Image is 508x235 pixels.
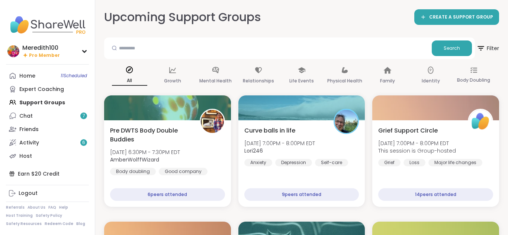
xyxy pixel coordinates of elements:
div: 9 peers attended [244,188,359,201]
a: About Us [28,205,45,210]
a: Referrals [6,205,25,210]
a: CREATE A SUPPORT GROUP [414,9,499,25]
div: Host [19,153,32,160]
img: Lori246 [335,110,358,133]
div: Depression [275,159,312,166]
a: Logout [6,187,89,200]
div: 14 peers attended [378,188,493,201]
span: 6 [82,140,85,146]
p: Life Events [289,76,314,85]
img: ShareWell [469,110,492,133]
div: Activity [19,139,39,147]
a: FAQ [48,205,56,210]
div: Expert Coaching [19,86,64,93]
a: Redeem Code [45,221,73,226]
p: Relationships [243,76,274,85]
span: This session is Group-hosted [378,147,456,154]
span: Filter [476,39,499,57]
p: Physical Health [327,76,362,85]
a: Chat7 [6,109,89,123]
img: AmberWolffWizard [201,110,224,133]
div: Self-care [315,159,348,166]
img: Meredith100 [7,45,19,57]
a: Expert Coaching [6,82,89,96]
a: Friends [6,123,89,136]
span: Grief Support Circle [378,126,438,135]
div: Friends [19,126,39,133]
div: Logout [19,190,38,197]
div: Home [19,72,35,80]
a: Host [6,149,89,163]
div: Good company [159,168,208,175]
img: ShareWell Nav Logo [6,12,89,38]
a: Safety Policy [36,213,62,218]
a: Safety Resources [6,221,42,226]
span: Search [444,45,460,52]
p: Mental Health [199,76,232,85]
span: [DATE] 7:00PM - 8:00PM EDT [244,140,315,147]
span: 7 [83,113,85,119]
div: Earn $20 Credit [6,167,89,180]
span: 11 Scheduled [61,73,87,79]
button: Filter [476,37,499,59]
a: Help [59,205,68,210]
p: All [112,76,147,86]
div: Chat [19,112,33,120]
b: AmberWolffWizard [110,156,159,163]
span: Pro Member [29,52,60,59]
div: Anxiety [244,159,272,166]
div: Body doubling [110,168,156,175]
p: Family [380,76,395,85]
a: Host Training [6,213,33,218]
button: Search [432,40,472,56]
span: [DATE] 6:30PM - 7:30PM EDT [110,148,180,156]
span: Pre DWTS Body Double Buddies [110,126,192,144]
p: Growth [164,76,181,85]
p: Body Doubling [457,76,490,85]
h2: Upcoming Support Groups [104,9,261,26]
span: CREATE A SUPPORT GROUP [429,14,493,20]
a: Activity6 [6,136,89,149]
a: Blog [76,221,85,226]
span: Curve balls in life [244,126,295,135]
div: Major life changes [428,159,482,166]
div: Meredith100 [22,44,60,52]
b: Lori246 [244,147,263,154]
div: 6 peers attended [110,188,225,201]
p: Identity [422,76,440,85]
a: Home11Scheduled [6,69,89,82]
div: Loss [403,159,425,166]
div: Grief [378,159,401,166]
span: [DATE] 7:00PM - 8:00PM EDT [378,140,456,147]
